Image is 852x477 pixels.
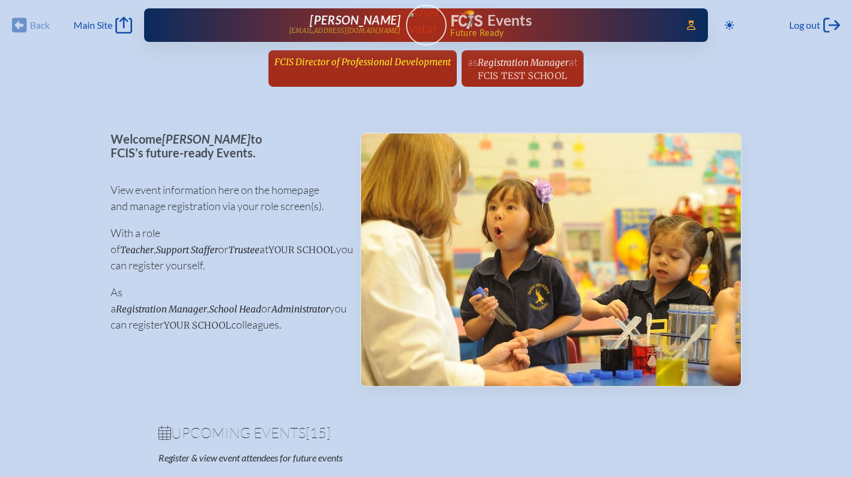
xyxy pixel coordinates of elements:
[569,55,578,68] span: at
[289,27,401,35] p: [EMAIL_ADDRESS][DOMAIN_NAME]
[270,50,456,73] a: FCIS Director of Professional Development
[162,132,251,146] span: [PERSON_NAME]
[406,5,447,45] a: User Avatar
[228,244,259,256] span: Trustee
[111,225,341,274] p: With a role of , or at you can register yourself.
[74,17,132,34] a: Main Site
[116,303,207,315] span: Registration Manager
[268,244,336,256] span: your school
[478,70,567,81] span: FCIS Test School
[478,57,569,68] span: Registration Manager
[361,133,741,386] img: Events
[271,303,329,315] span: Administrator
[74,19,112,31] span: Main Site
[463,50,582,87] a: asRegistration ManageratFCIS Test School
[450,29,670,37] span: Future Ready
[120,244,154,256] span: Teacher
[158,452,474,464] p: Register & view event attendees for future events
[468,55,478,68] span: as
[158,426,694,440] h1: Upcoming Events
[306,424,331,442] span: [15]
[156,244,218,256] span: Support Staffer
[789,19,820,31] span: Log out
[111,132,341,159] p: Welcome to FCIS’s future-ready Events.
[111,284,341,333] p: As a , or you can register colleagues.
[451,10,670,37] div: FCIS Events — Future ready
[209,303,261,315] span: School Head
[164,320,231,331] span: your school
[182,13,401,37] a: [PERSON_NAME][EMAIL_ADDRESS][DOMAIN_NAME]
[274,56,451,68] span: FCIS Director of Professional Development
[111,182,341,214] p: View event information here on the homepage and manage registration via your role screen(s).
[401,4,451,36] img: User Avatar
[310,13,401,27] span: [PERSON_NAME]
